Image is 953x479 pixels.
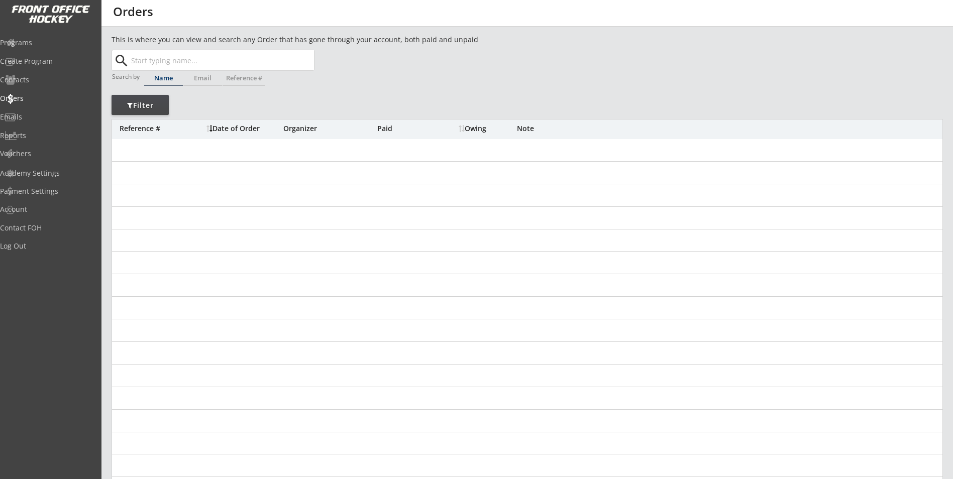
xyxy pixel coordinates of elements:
div: Owing [459,125,516,132]
div: Filter [112,100,169,110]
input: Start typing name... [129,50,314,70]
div: Paid [377,125,432,132]
div: Reference # [223,75,265,81]
div: This is where you can view and search any Order that has gone through your account, both paid and... [112,35,536,45]
div: Reference # [120,125,201,132]
div: Email [183,75,222,81]
div: Note [517,125,942,132]
button: search [113,53,130,69]
div: Name [144,75,183,81]
div: Search by [112,73,141,80]
div: Date of Order [206,125,281,132]
div: Organizer [283,125,375,132]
